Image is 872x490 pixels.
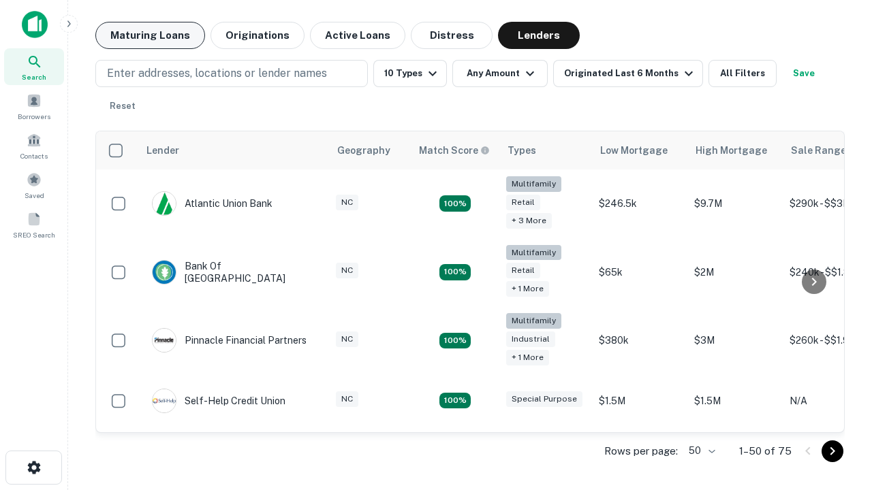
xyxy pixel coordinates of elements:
div: Retail [506,263,540,278]
div: Industrial [506,331,555,347]
a: Saved [4,167,64,203]
td: $2M [687,238,783,307]
th: High Mortgage [687,131,783,169]
button: Active Loans [310,22,405,49]
th: Geography [329,131,411,169]
div: NC [336,195,358,210]
img: picture [153,389,176,412]
p: 1–50 of 75 [739,443,792,459]
img: capitalize-icon.png [22,11,48,38]
div: High Mortgage [696,142,767,159]
div: Sale Range [791,142,846,159]
button: Go to next page [822,440,843,462]
img: picture [153,261,176,284]
div: Lender [146,142,179,159]
span: Saved [25,190,44,201]
div: Multifamily [506,176,561,192]
a: Borrowers [4,88,64,125]
td: $380k [592,306,687,375]
a: Contacts [4,127,64,164]
div: NC [336,391,358,407]
td: $1.5M [592,375,687,427]
button: Originated Last 6 Months [553,60,703,87]
div: Multifamily [506,313,561,329]
div: Geography [337,142,390,159]
td: $3M [687,306,783,375]
button: Reset [101,93,144,120]
th: Capitalize uses an advanced AI algorithm to match your search with the best lender. The match sco... [411,131,499,169]
button: Enter addresses, locations or lender names [95,60,368,87]
div: Types [508,142,536,159]
img: picture [153,329,176,352]
a: SREO Search [4,206,64,243]
div: Bank Of [GEOGRAPHIC_DATA] [152,260,315,284]
td: $246.5k [592,169,687,238]
div: 50 [683,441,717,461]
div: Matching Properties: 11, hasApolloMatch: undefined [439,393,471,409]
div: Multifamily [506,245,561,261]
span: SREO Search [13,229,55,240]
div: NC [336,331,358,347]
span: Borrowers [18,111,50,122]
div: Special Purpose [506,391,582,407]
button: Maturing Loans [95,22,205,49]
p: Rows per page: [604,443,678,459]
div: + 1 more [506,350,549,365]
div: Matching Properties: 10, hasApolloMatch: undefined [439,195,471,212]
h6: Match Score [419,143,487,158]
div: Retail [506,195,540,210]
div: Matching Properties: 13, hasApolloMatch: undefined [439,333,471,349]
button: Any Amount [452,60,548,87]
th: Lender [138,131,329,169]
a: Search [4,48,64,85]
div: + 1 more [506,281,549,297]
button: Distress [411,22,493,49]
button: Lenders [498,22,580,49]
div: Capitalize uses an advanced AI algorithm to match your search with the best lender. The match sco... [419,143,490,158]
button: All Filters [708,60,777,87]
div: Low Mortgage [600,142,668,159]
div: + 3 more [506,213,552,229]
td: $9.7M [687,169,783,238]
span: Contacts [20,150,48,161]
iframe: Chat Widget [804,338,872,403]
p: Enter addresses, locations or lender names [107,65,327,82]
td: $1.5M [687,375,783,427]
img: picture [153,192,176,215]
div: Pinnacle Financial Partners [152,328,307,353]
button: Save your search to get updates of matches that match your search criteria. [782,60,826,87]
button: Originations [211,22,305,49]
div: NC [336,263,358,278]
td: $65k [592,238,687,307]
span: Search [22,71,46,82]
div: Atlantic Union Bank [152,191,272,216]
th: Types [499,131,592,169]
div: Matching Properties: 17, hasApolloMatch: undefined [439,264,471,280]
button: 10 Types [373,60,447,87]
div: Self-help Credit Union [152,389,285,413]
th: Low Mortgage [592,131,687,169]
div: Originated Last 6 Months [564,65,697,82]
